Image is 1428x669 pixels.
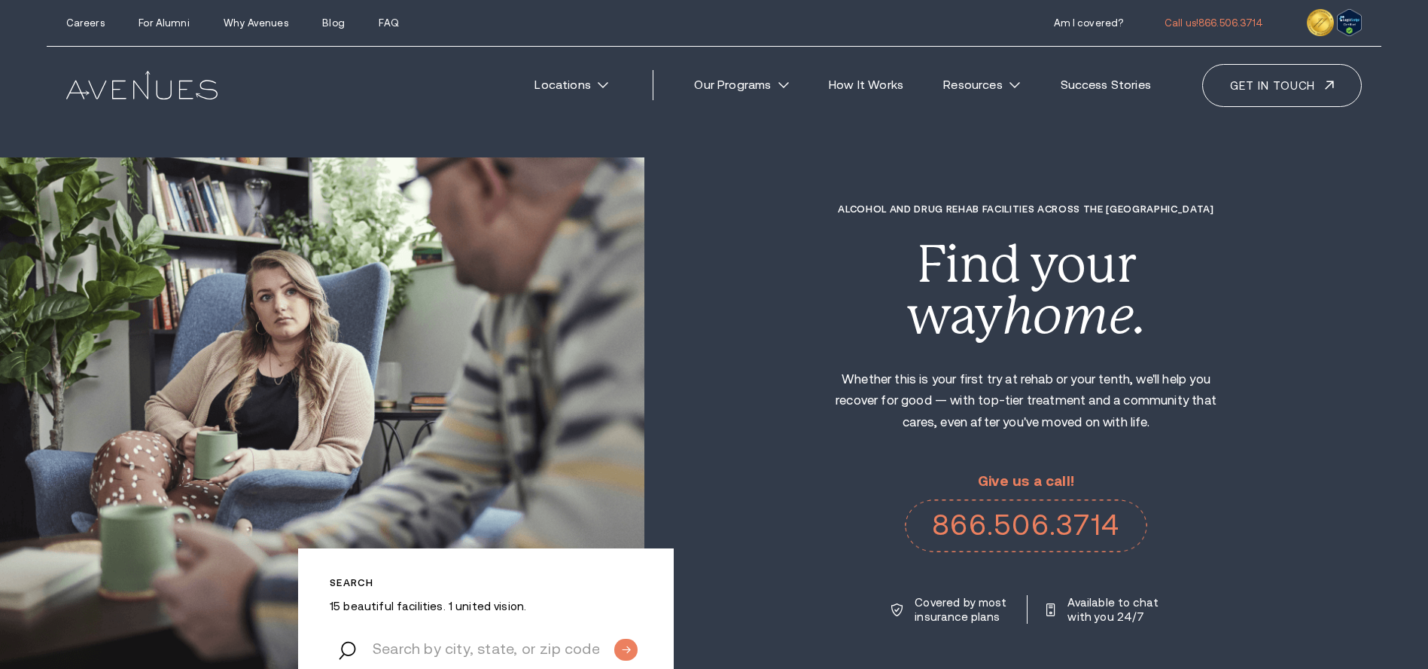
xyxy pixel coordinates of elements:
[1337,9,1362,36] img: Verify Approval for www.avenuesrecovery.com
[821,369,1231,434] p: Whether this is your first try at rehab or your tenth, we'll help you recover for good — with top...
[1003,286,1146,345] i: home.
[1165,17,1264,29] a: Call us!866.506.3714
[928,69,1036,102] a: Resources
[915,595,1008,624] p: Covered by most insurance plans
[322,17,345,29] a: Blog
[821,203,1231,215] h1: Alcohol and Drug Rehab Facilities across the [GEOGRAPHIC_DATA]
[139,17,189,29] a: For Alumni
[66,17,105,29] a: Careers
[905,499,1146,552] a: 866.506.3714
[905,474,1146,490] p: Give us a call!
[1046,595,1161,624] a: Available to chat with you 24/7
[330,577,642,588] p: Search
[379,17,398,29] a: FAQ
[891,595,1008,624] a: Covered by most insurance plans
[1202,64,1362,107] a: Get in touch
[1337,14,1362,28] a: Verify LegitScript Approval for www.avenuesrecovery.com
[224,17,288,29] a: Why Avenues
[614,639,638,661] input: Submit
[1067,595,1161,624] p: Available to chat with you 24/7
[1054,17,1124,29] a: Am I covered?
[679,69,804,102] a: Our Programs
[1045,69,1166,102] a: Success Stories
[1198,17,1264,29] span: 866.506.3714
[814,69,919,102] a: How It Works
[330,599,642,613] p: 15 beautiful facilities. 1 united vision.
[519,69,624,102] a: Locations
[821,239,1231,342] div: Find your way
